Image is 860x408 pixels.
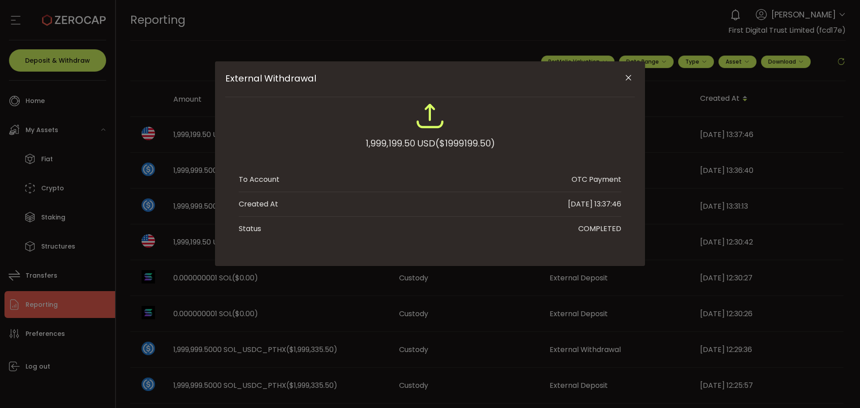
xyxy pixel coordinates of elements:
[620,70,636,86] button: Close
[365,135,495,151] div: 1,999,199.50 USD
[239,199,278,210] div: Created At
[239,174,279,185] div: To Account
[215,61,645,266] div: External Withdrawal
[225,73,594,84] span: External Withdrawal
[572,174,621,185] div: OTC Payment
[578,223,621,234] div: COMPLETED
[239,223,261,234] div: Status
[568,199,621,210] div: [DATE] 13:37:46
[815,365,860,408] iframe: Chat Widget
[435,135,495,151] span: ($1999199.50)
